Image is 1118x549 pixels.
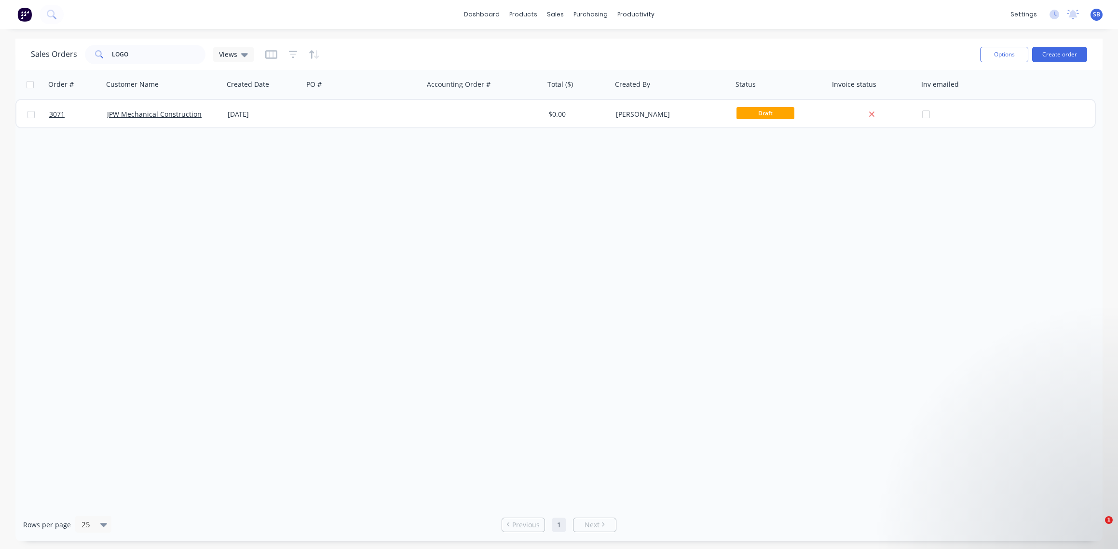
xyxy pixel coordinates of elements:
[1105,516,1113,524] span: 1
[1006,7,1042,22] div: settings
[502,520,545,530] a: Previous page
[49,100,107,129] a: 3071
[49,110,65,119] span: 3071
[542,7,569,22] div: sales
[736,80,756,89] div: Status
[615,80,650,89] div: Created By
[31,50,77,59] h1: Sales Orders
[427,80,491,89] div: Accounting Order #
[1085,516,1108,539] iframe: Intercom live chat
[552,518,566,532] a: Page 1 is your current page
[1032,47,1087,62] button: Create order
[498,518,620,532] ul: Pagination
[17,7,32,22] img: Factory
[921,80,959,89] div: Inv emailed
[106,80,159,89] div: Customer Name
[219,49,237,59] span: Views
[980,47,1028,62] button: Options
[548,110,605,119] div: $0.00
[504,7,542,22] div: products
[569,7,613,22] div: purchasing
[547,80,573,89] div: Total ($)
[613,7,659,22] div: productivity
[573,520,616,530] a: Next page
[227,80,269,89] div: Created Date
[736,107,794,119] span: Draft
[306,80,322,89] div: PO #
[107,110,202,119] a: JPW Mechanical Construction
[616,110,723,119] div: [PERSON_NAME]
[585,520,600,530] span: Next
[1093,10,1100,19] span: SB
[459,7,504,22] a: dashboard
[512,520,540,530] span: Previous
[228,110,300,119] div: [DATE]
[112,45,206,64] input: Search...
[48,80,74,89] div: Order #
[23,520,71,530] span: Rows per page
[832,80,876,89] div: Invoice status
